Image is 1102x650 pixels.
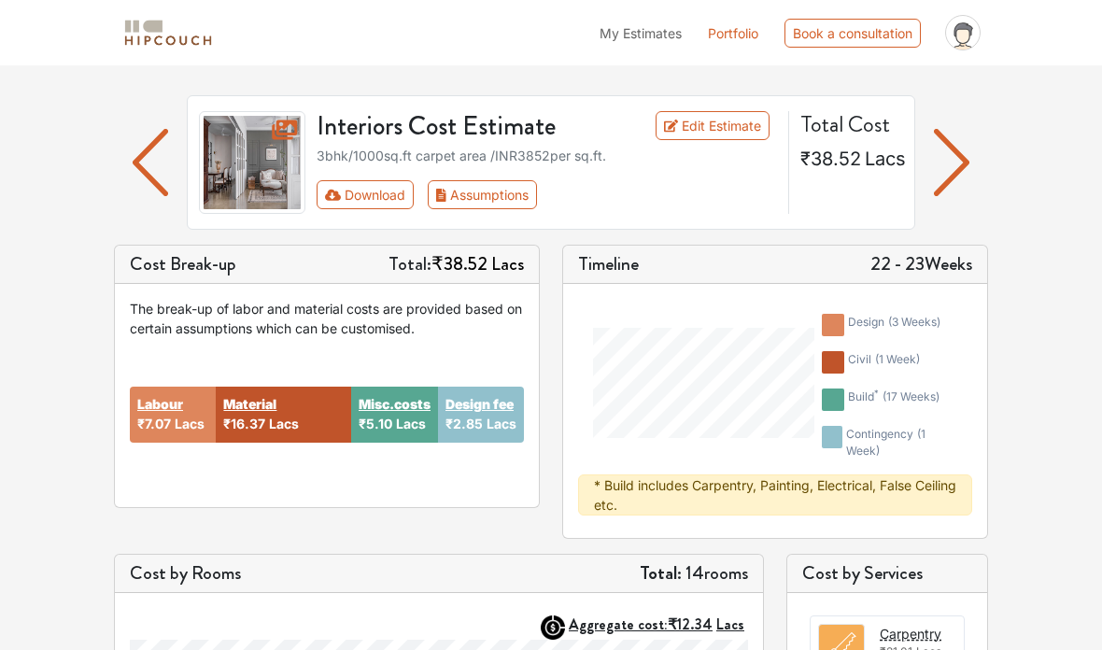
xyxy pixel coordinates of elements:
[802,562,972,585] h5: Cost by Services
[541,615,565,640] img: AggregateIcon
[875,352,920,366] span: ( 1 week )
[389,253,524,276] h5: Total:
[800,148,861,170] span: ₹38.52
[317,180,415,209] button: Download
[175,416,205,431] span: Lacs
[578,474,972,516] div: * Build includes Carpentry, Painting, Electrical, False Ceiling etc.
[569,614,744,635] strong: Aggregate cost:
[431,250,487,277] span: ₹38.52
[848,389,940,411] div: build
[428,180,537,209] button: Assumptions
[396,416,426,431] span: Lacs
[668,614,713,635] span: ₹12.34
[640,562,748,585] h5: 14 rooms
[223,416,265,431] span: ₹16.37
[359,416,392,431] span: ₹5.10
[121,12,215,54] span: logo-horizontal.svg
[491,250,524,277] span: Lacs
[846,426,950,459] div: contingency
[305,111,628,143] h3: Interiors Cost Estimate
[130,562,241,585] h5: Cost by Rooms
[445,416,483,431] span: ₹2.85
[656,111,770,140] a: Edit Estimate
[934,129,970,196] img: arrow left
[269,416,299,431] span: Lacs
[445,394,514,414] button: Design fee
[784,19,921,48] div: Book a consultation
[137,394,183,414] button: Labour
[800,111,899,138] h4: Total Cost
[487,416,516,431] span: Lacs
[640,559,682,586] strong: Total:
[133,129,169,196] img: arrow left
[137,416,171,431] span: ₹7.07
[880,624,941,643] button: Carpentry
[121,17,215,49] img: logo-horizontal.svg
[708,23,758,43] a: Portfolio
[359,394,431,414] button: Misc.costs
[865,148,906,170] span: Lacs
[600,25,682,41] span: My Estimates
[848,351,920,374] div: civil
[130,299,524,338] div: The break-up of labor and material costs are provided based on certain assumptions which can be c...
[888,315,940,329] span: ( 3 weeks )
[716,614,744,635] span: Lacs
[317,180,778,209] div: Toolbar with button groups
[848,314,940,336] div: design
[223,394,276,414] button: Material
[883,389,940,403] span: ( 17 weeks )
[317,146,778,165] div: 3bhk / 1000 sq.ft carpet area /INR 3852 per sq.ft.
[870,253,972,276] h5: 22 - 23 Weeks
[130,253,236,276] h5: Cost Break-up
[569,615,748,633] button: Aggregate cost:₹12.34Lacs
[199,111,305,214] img: gallery
[578,253,639,276] h5: Timeline
[846,427,925,458] span: ( 1 week )
[317,180,552,209] div: First group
